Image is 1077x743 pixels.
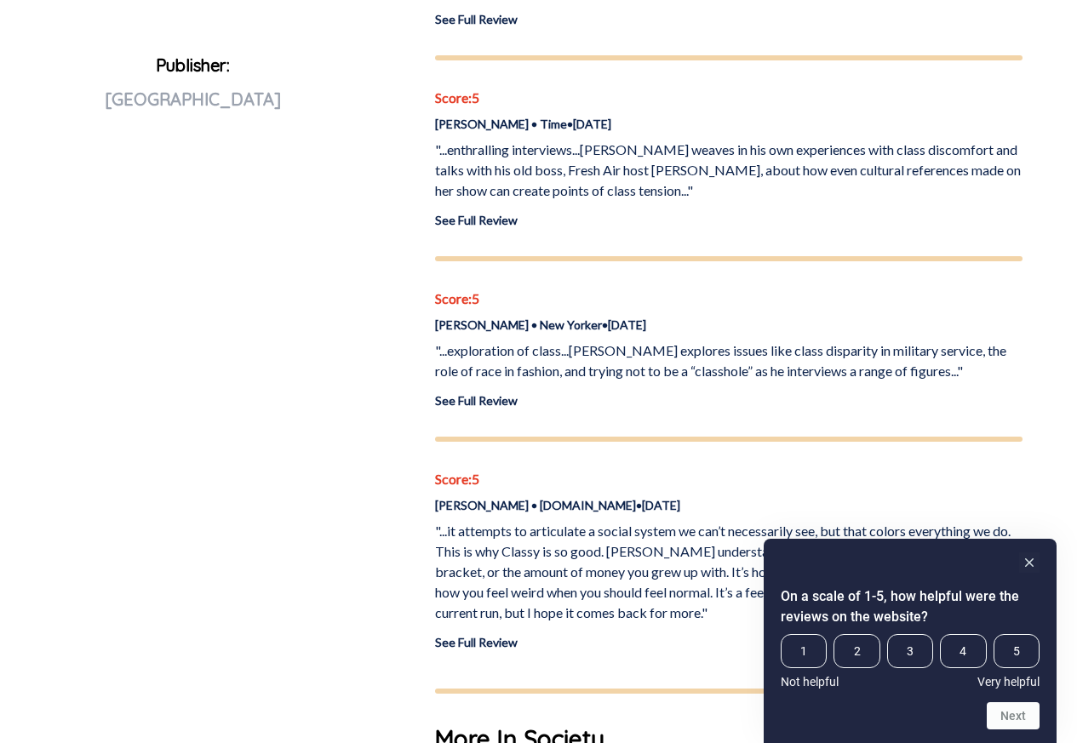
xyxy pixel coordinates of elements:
[781,634,827,668] span: 1
[435,289,1023,309] p: Score: 5
[940,634,986,668] span: 4
[1019,552,1040,573] button: Hide survey
[435,393,518,408] a: See Full Review
[435,496,1023,514] p: [PERSON_NAME] • [DOMAIN_NAME] • [DATE]
[977,675,1040,689] span: Very helpful
[435,88,1023,108] p: Score: 5
[435,316,1023,334] p: [PERSON_NAME] • New Yorker • [DATE]
[435,635,518,649] a: See Full Review
[435,115,1023,133] p: [PERSON_NAME] • Time • [DATE]
[435,521,1023,623] p: "...it attempts to articulate a social system we can’t necessarily see, but that colors everythin...
[435,340,1023,381] p: "...exploration of class...[PERSON_NAME] explores issues like class disparity in military service...
[781,634,1040,689] div: On a scale of 1-5, how helpful were the reviews on the website? Select an option from 1 to 5, wit...
[781,586,1040,627] h2: On a scale of 1-5, how helpful were the reviews on the website? Select an option from 1 to 5, wit...
[435,469,1023,489] p: Score: 5
[987,702,1040,729] button: Next question
[994,634,1040,668] span: 5
[105,89,281,110] span: [GEOGRAPHIC_DATA]
[14,49,373,171] p: Publisher:
[887,634,933,668] span: 3
[781,675,839,689] span: Not helpful
[435,12,518,26] a: See Full Review
[834,634,879,668] span: 2
[435,213,518,227] a: See Full Review
[435,140,1023,201] p: "...enthralling interviews...[PERSON_NAME] weaves in his own experiences with class discomfort an...
[781,552,1040,729] div: On a scale of 1-5, how helpful were the reviews on the website? Select an option from 1 to 5, wit...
